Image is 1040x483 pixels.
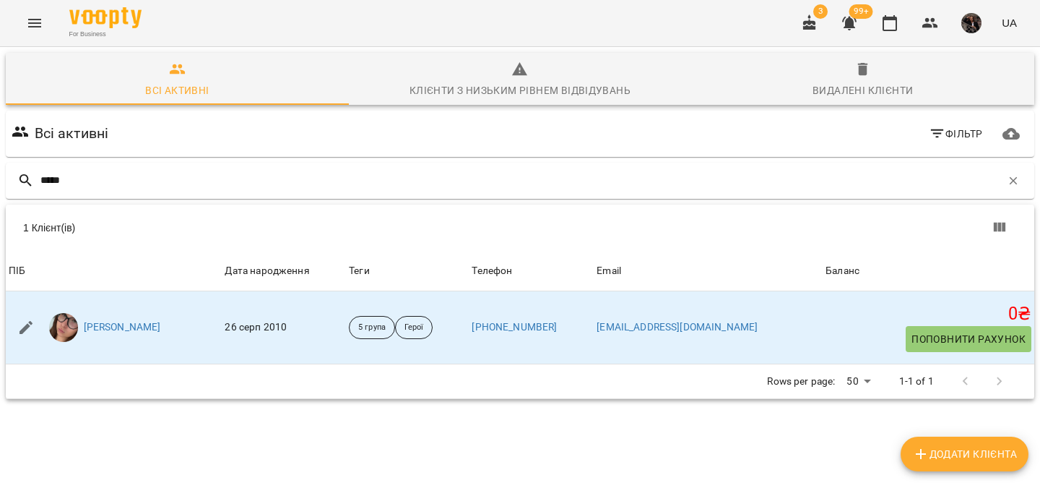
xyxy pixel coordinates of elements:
[472,262,591,280] span: Телефон
[404,322,424,334] p: Герої
[17,6,52,40] button: Menu
[961,13,981,33] img: 8463428bc87f36892c86bf66b209d685.jpg
[813,4,828,19] span: 3
[9,262,219,280] span: ПІБ
[812,82,913,99] div: Видалені клієнти
[597,262,621,280] div: Sort
[912,445,1017,463] span: Додати клієнта
[1002,15,1017,30] span: UA
[825,262,1031,280] span: Баланс
[49,313,78,342] img: 89134e6fc4b10ccc0748cfd02c5015fd.png
[901,437,1028,471] button: Додати клієнта
[145,82,209,99] div: Всі активні
[349,262,466,280] div: Теги
[597,262,820,280] span: Email
[9,262,25,280] div: Sort
[849,4,873,19] span: 99+
[996,9,1023,36] button: UA
[84,320,161,335] a: [PERSON_NAME]
[825,262,859,280] div: Sort
[472,262,512,280] div: Телефон
[825,303,1031,325] h5: 0 ₴
[899,375,934,389] p: 1-1 of 1
[911,330,1026,348] span: Поповнити рахунок
[982,210,1017,245] button: Показати колонки
[69,30,142,39] span: For Business
[225,262,343,280] span: Дата народження
[23,221,529,235] div: 1 Клієнт(ів)
[825,262,859,280] div: Баланс
[841,371,875,392] div: 50
[597,262,621,280] div: Email
[906,326,1031,352] button: Поповнити рахунок
[923,121,989,147] button: Фільтр
[6,205,1034,251] div: Table Toolbar
[9,262,25,280] div: ПІБ
[35,122,109,145] h6: Всі активні
[69,7,142,28] img: Voopty Logo
[225,262,309,280] div: Sort
[225,262,309,280] div: Дата народження
[358,322,386,334] p: 5 група
[349,316,395,339] div: 5 група
[409,82,630,99] div: Клієнти з низьким рівнем відвідувань
[472,321,557,333] a: [PHONE_NUMBER]
[472,262,512,280] div: Sort
[395,316,433,339] div: Герої
[929,125,983,142] span: Фільтр
[767,375,835,389] p: Rows per page:
[597,321,758,333] a: [EMAIL_ADDRESS][DOMAIN_NAME]
[222,291,346,364] td: 26 серп 2010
